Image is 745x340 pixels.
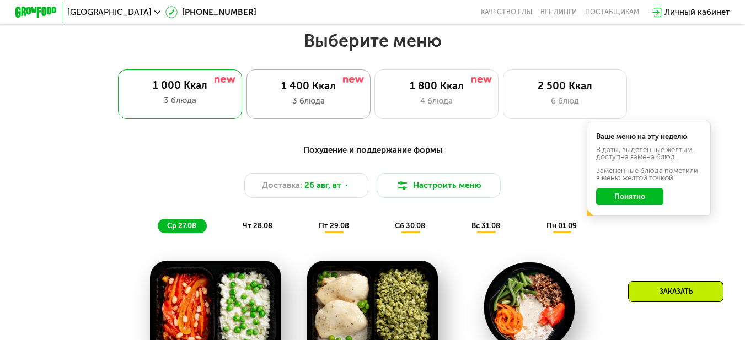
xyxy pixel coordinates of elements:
[546,222,577,230] span: пн 01.09
[596,146,701,160] div: В даты, выделенные желтым, доступна замена блюд.
[304,179,341,192] span: 26 авг, вт
[540,8,577,17] a: Вендинги
[385,95,488,107] div: 4 блюда
[165,6,256,19] a: [PHONE_NUMBER]
[167,222,196,230] span: ср 27.08
[596,167,701,181] div: Заменённые блюда пометили в меню жёлтой точкой.
[471,222,500,230] span: вс 31.08
[319,222,349,230] span: пт 29.08
[664,6,730,19] div: Личный кабинет
[243,222,272,230] span: чт 28.08
[257,80,360,93] div: 1 400 Ккал
[128,79,232,92] div: 1 000 Ккал
[262,179,302,192] span: Доставка:
[33,30,712,52] h2: Выберите меню
[257,95,360,107] div: 3 блюда
[128,94,232,107] div: 3 блюда
[67,8,152,17] span: [GEOGRAPHIC_DATA]
[514,80,617,93] div: 2 500 Ккал
[596,188,663,205] button: Понятно
[585,8,639,17] div: поставщикам
[596,133,701,140] div: Ваше меню на эту неделю
[66,144,679,156] div: Похудение и поддержание формы
[514,95,617,107] div: 6 блюд
[385,80,488,93] div: 1 800 Ккал
[377,173,501,198] button: Настроить меню
[481,8,532,17] a: Качество еды
[395,222,425,230] span: сб 30.08
[628,281,723,302] div: Заказать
